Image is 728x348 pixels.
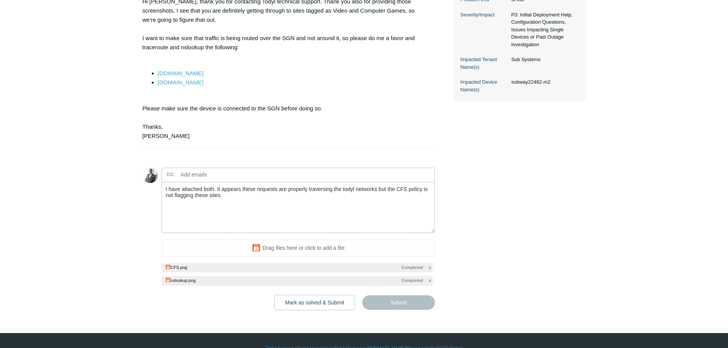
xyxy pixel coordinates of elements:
[274,295,355,310] button: Mark as solved & Submit
[507,11,578,49] dd: P3: Initial Deployment Help, Configuration Questions, Issues Impacting Single Devices or Past Out...
[460,56,507,71] dt: Impacted Tenant Name(s)
[158,79,204,86] a: [DOMAIN_NAME]
[162,182,435,233] textarea: Add your reply
[429,264,431,271] span: x
[507,56,578,63] dd: Sub Systems
[167,169,174,180] label: CC
[158,70,204,76] a: [DOMAIN_NAME]
[460,78,507,93] dt: Impacted Device Name(s)
[507,78,578,86] dd: subway22482-m2
[178,169,260,180] input: Add emails
[362,295,435,310] input: Submit
[460,11,507,19] dt: Severity/Impact
[401,277,423,284] span: Completed
[401,264,423,271] span: Completed
[429,277,431,284] span: x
